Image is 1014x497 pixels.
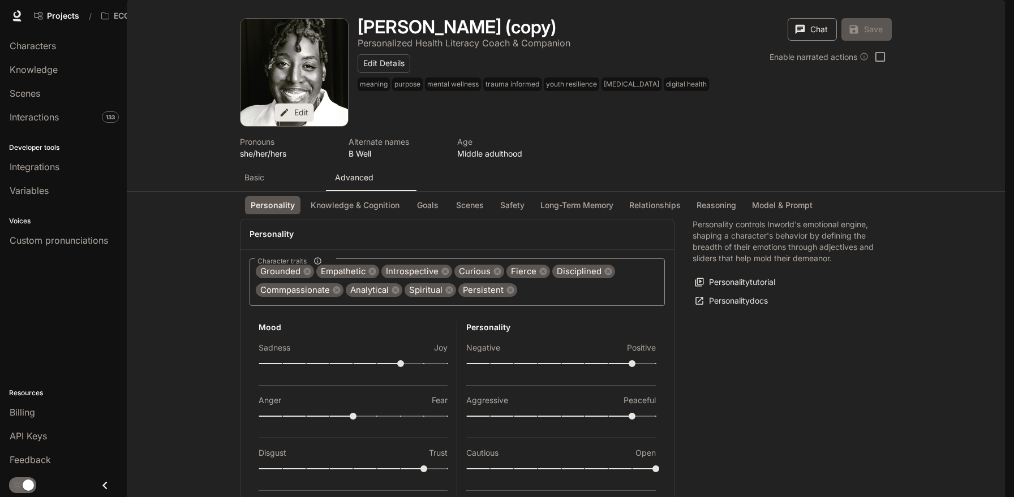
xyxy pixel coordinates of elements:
[358,36,570,50] button: Open character details dialog
[259,447,286,459] p: Disgust
[466,395,508,406] p: Aggressive
[405,283,456,297] div: Spiritual
[535,196,619,215] button: Long-Term Memory
[693,273,778,292] button: Personalitytutorial
[466,322,656,333] h6: Personality
[601,77,664,91] span: diabetes management
[410,196,446,215] button: Goals
[275,103,314,122] button: Edit
[244,172,264,183] p: Basic
[259,342,290,353] p: Sadness
[457,136,552,159] button: Open character details dialog
[770,51,869,63] div: Enable narrated actions
[358,77,392,91] span: meaning
[305,196,405,215] button: Knowledge & Cognition
[358,18,556,36] button: Open character details dialog
[544,77,601,91] span: youth resilience
[666,80,707,89] p: digital health
[405,284,447,297] span: Spiritual
[466,342,500,353] p: Negative
[457,148,552,159] p: Middle adulthood
[506,265,541,278] span: Fierce
[381,265,443,278] span: Introspective
[47,11,79,21] span: Projects
[546,80,597,89] p: youth resilience
[552,265,615,278] div: Disciplined
[454,265,504,278] div: Curious
[429,447,448,459] p: Trust
[349,148,444,159] p: B Well
[240,148,335,159] p: she/her/hers
[450,196,489,215] button: Scenes
[552,265,606,278] span: Disciplined
[425,77,483,91] span: mental wellness
[349,136,444,159] button: Open character details dialog
[96,5,172,27] button: All workspaces
[466,447,499,459] p: Cautious
[635,447,656,459] p: Open
[259,322,448,333] h6: Mood
[84,10,96,22] div: /
[256,265,305,278] span: Grounded
[256,284,334,297] span: Commpassionate
[259,395,281,406] p: Anger
[664,77,711,91] span: digital health
[432,395,448,406] p: Fear
[394,80,420,89] p: purpose
[458,283,517,297] div: Persistent
[316,265,370,278] span: Empathetic
[114,11,154,21] p: ECQO One
[346,284,393,297] span: Analytical
[240,19,348,126] button: Open character avatar dialog
[624,395,656,406] p: Peaceful
[392,77,425,91] span: purpose
[454,265,495,278] span: Curious
[691,196,742,215] button: Reasoning
[29,5,84,27] a: Go to projects
[483,77,544,91] span: trauma informed
[256,265,314,278] div: Grounded
[494,196,530,215] button: Safety
[250,228,665,240] h4: Personality
[346,283,402,297] div: Analytical
[257,256,307,266] span: Character traits
[256,283,343,297] div: Commpassionate
[245,196,300,215] button: Personality
[310,253,325,269] button: Character traits
[240,136,335,159] button: Open character details dialog
[358,37,570,49] p: Personalized Health Literacy Coach & Companion
[434,342,448,353] p: Joy
[746,196,818,215] button: Model & Prompt
[358,54,410,73] button: Edit Details
[485,80,539,89] p: trauma informed
[381,265,452,278] div: Introspective
[693,219,874,264] p: Personality controls Inworld's emotional engine, shaping a character's behavior by defining the b...
[360,80,388,89] p: meaning
[240,136,335,148] p: Pronouns
[458,284,508,297] span: Persistent
[693,292,771,310] a: Personalitydocs
[427,80,479,89] p: mental wellness
[316,265,379,278] div: Empathetic
[349,136,444,148] p: Alternate names
[506,265,550,278] div: Fierce
[240,19,348,126] div: Avatar image
[627,342,656,353] p: Positive
[604,80,659,89] p: [MEDICAL_DATA]
[788,18,837,41] button: Chat
[335,172,373,183] p: Advanced
[358,77,711,96] button: Open character details dialog
[358,16,556,38] h1: [PERSON_NAME] (copy)
[457,136,552,148] p: Age
[624,196,686,215] button: Relationships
